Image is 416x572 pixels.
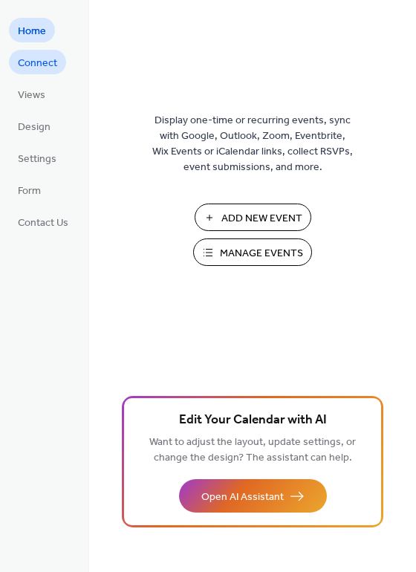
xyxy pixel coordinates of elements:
a: Views [9,82,54,106]
span: Settings [18,152,56,167]
button: Manage Events [193,238,312,266]
a: Settings [9,146,65,170]
span: Manage Events [220,246,303,261]
button: Open AI Assistant [179,479,327,513]
span: Open AI Assistant [201,490,284,505]
span: Edit Your Calendar with AI [179,410,327,431]
span: Contact Us [18,215,68,231]
span: Form [18,183,41,199]
span: Add New Event [221,211,302,227]
span: Views [18,88,45,103]
a: Connect [9,50,66,74]
a: Home [9,18,55,42]
a: Form [9,178,50,202]
button: Add New Event [195,204,311,231]
span: Display one-time or recurring events, sync with Google, Outlook, Zoom, Eventbrite, Wix Events or ... [152,113,353,175]
span: Home [18,24,46,39]
a: Contact Us [9,209,77,234]
span: Want to adjust the layout, update settings, or change the design? The assistant can help. [149,432,356,468]
span: Design [18,120,51,135]
a: Design [9,114,59,138]
span: Connect [18,56,57,71]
